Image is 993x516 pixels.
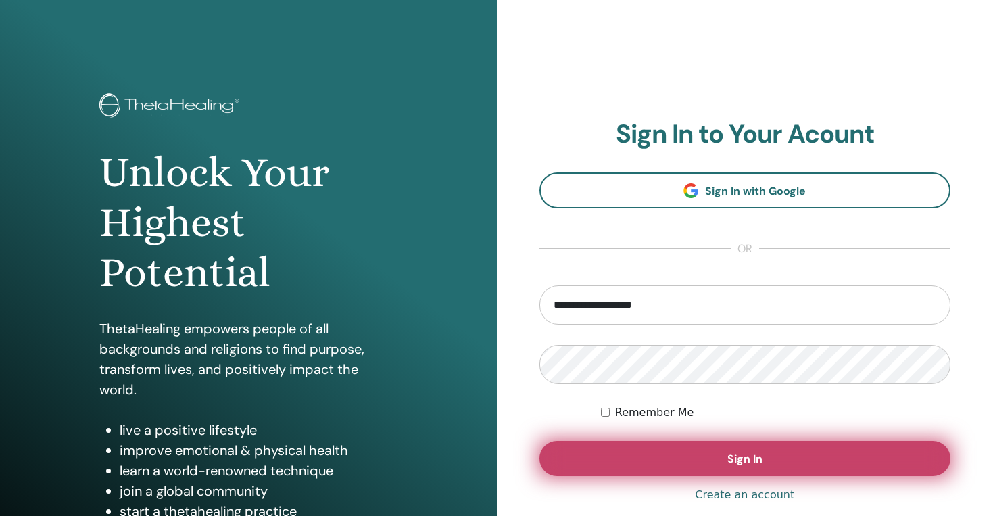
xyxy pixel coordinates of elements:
span: Sign In with Google [705,184,806,198]
span: Sign In [727,452,762,466]
li: live a positive lifestyle [120,420,397,440]
a: Sign In with Google [539,172,951,208]
li: join a global community [120,481,397,501]
a: Create an account [695,487,794,503]
div: Keep me authenticated indefinitely or until I manually logout [601,404,950,421]
button: Sign In [539,441,951,476]
h1: Unlock Your Highest Potential [99,147,397,298]
li: improve emotional & physical health [120,440,397,461]
label: Remember Me [615,404,694,421]
p: ThetaHealing empowers people of all backgrounds and religions to find purpose, transform lives, a... [99,319,397,400]
span: or [731,241,759,257]
h2: Sign In to Your Acount [539,119,951,150]
li: learn a world-renowned technique [120,461,397,481]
